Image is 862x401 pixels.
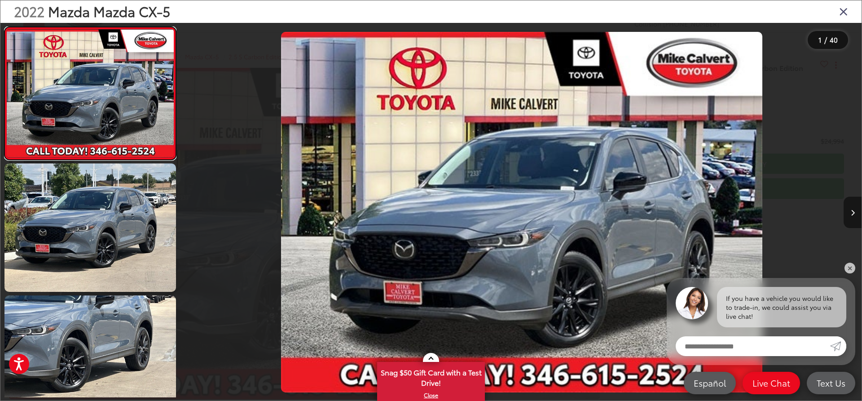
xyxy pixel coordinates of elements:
[818,35,822,44] span: 1
[748,377,795,388] span: Live Chat
[830,35,838,44] span: 40
[676,287,708,319] img: Agent profile photo
[689,377,730,388] span: Español
[812,377,850,388] span: Text Us
[3,162,177,293] img: 2022 Mazda Mazda CX-5 2.5 S Carbon Edition
[830,336,846,356] a: Submit
[676,336,830,356] input: Enter your message
[182,32,862,393] div: 2022 Mazda Mazda CX-5 2.5 S Carbon Edition 0
[807,372,855,394] a: Text Us
[823,37,828,43] span: /
[839,5,848,17] i: Close gallery
[844,197,862,228] button: Next image
[14,1,44,21] span: 2022
[717,287,846,327] div: If you have a vehicle you would like to trade-in, we could assist you via live chat!
[281,32,762,393] img: 2022 Mazda Mazda CX-5 2.5 S Carbon Edition
[684,372,736,394] a: Español
[743,372,800,394] a: Live Chat
[48,1,170,21] span: Mazda Mazda CX-5
[378,363,484,390] span: Snag $50 Gift Card with a Test Drive!
[5,30,175,157] img: 2022 Mazda Mazda CX-5 2.5 S Carbon Edition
